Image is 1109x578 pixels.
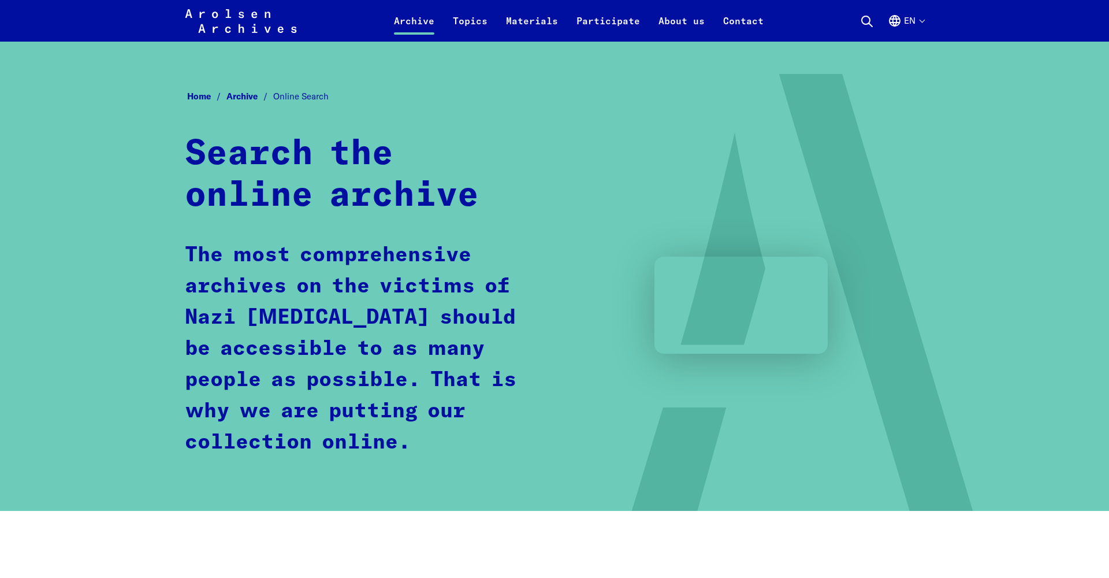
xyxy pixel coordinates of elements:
[185,88,924,106] nav: Breadcrumb
[444,14,497,42] a: Topics
[567,14,649,42] a: Participate
[649,14,714,42] a: About us
[185,240,534,458] p: The most comprehensive archives on the victims of Nazi [MEDICAL_DATA] should be accessible to as ...
[497,14,567,42] a: Materials
[273,91,329,102] span: Online Search
[385,7,773,35] nav: Primary
[187,91,226,102] a: Home
[226,91,273,102] a: Archive
[714,14,773,42] a: Contact
[385,14,444,42] a: Archive
[888,14,924,42] button: English, language selection
[185,137,479,213] strong: Search the online archive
